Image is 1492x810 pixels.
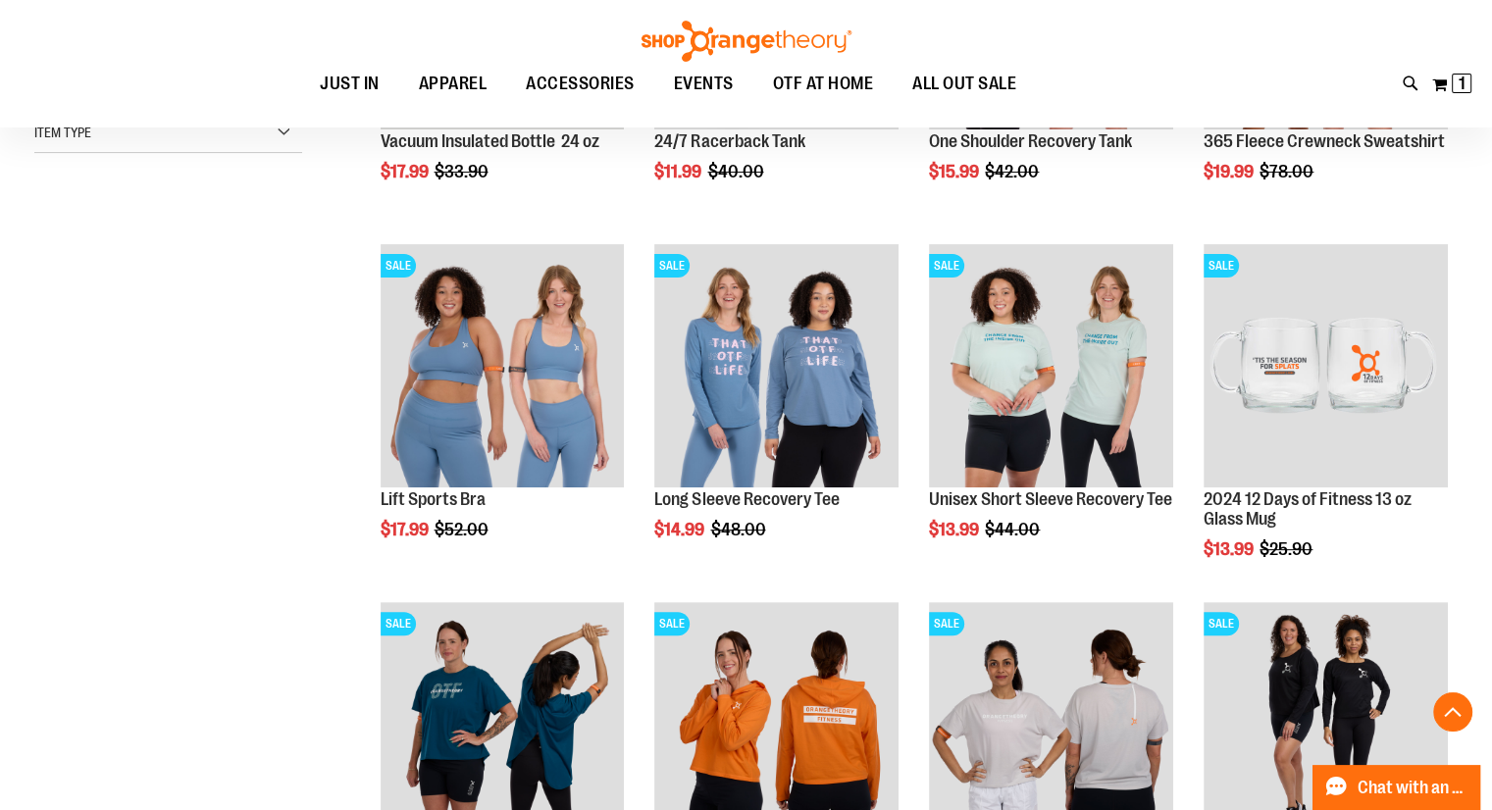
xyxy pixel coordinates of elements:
[381,162,432,181] span: $17.99
[644,234,908,590] div: product
[1204,244,1448,488] img: Main image of 2024 12 Days of Fitness 13 oz Glass Mug
[639,21,854,62] img: Shop Orangetheory
[654,254,690,278] span: SALE
[707,162,766,181] span: $40.00
[1260,539,1315,559] span: $25.90
[1459,74,1466,93] span: 1
[929,131,1132,151] a: One Shoulder Recovery Tank
[526,62,635,106] span: ACCESSORIES
[710,520,768,539] span: $48.00
[381,244,625,491] a: Main of 2024 Covention Lift Sports BraSALE
[435,162,491,181] span: $33.90
[654,244,899,491] a: Main of 2024 AUGUST Long Sleeve Recovery TeeSALE
[1260,162,1316,181] span: $78.00
[381,244,625,488] img: Main of 2024 Covention Lift Sports Bra
[654,131,804,151] a: 24/7 Racerback Tank
[654,244,899,488] img: Main of 2024 AUGUST Long Sleeve Recovery Tee
[1358,779,1468,797] span: Chat with an Expert
[1204,131,1445,151] a: 365 Fleece Crewneck Sweatshirt
[654,520,707,539] span: $14.99
[1312,765,1481,810] button: Chat with an Expert
[1433,692,1472,732] button: Back To Top
[34,125,91,140] span: Item Type
[1194,234,1458,609] div: product
[381,489,486,509] a: Lift Sports Bra
[773,62,874,106] span: OTF AT HOME
[654,612,690,635] span: SALE
[929,244,1173,488] img: Main of 2024 AUGUST Unisex Short Sleeve Recovery Tee
[929,162,982,181] span: $15.99
[985,520,1043,539] span: $44.00
[929,254,964,278] span: SALE
[1204,489,1412,529] a: 2024 12 Days of Fitness 13 oz Glass Mug
[912,62,1016,106] span: ALL OUT SALE
[381,254,416,278] span: SALE
[381,131,599,151] a: Vacuum Insulated Bottle 24 oz
[929,612,964,635] span: SALE
[985,162,1042,181] span: $42.00
[929,244,1173,491] a: Main of 2024 AUGUST Unisex Short Sleeve Recovery TeeSALE
[654,162,704,181] span: $11.99
[371,234,635,590] div: product
[381,612,416,635] span: SALE
[674,62,734,106] span: EVENTS
[435,520,491,539] span: $52.00
[1204,539,1257,559] span: $13.99
[419,62,488,106] span: APPAREL
[929,520,982,539] span: $13.99
[919,234,1183,590] div: product
[1204,162,1257,181] span: $19.99
[1204,244,1448,491] a: Main image of 2024 12 Days of Fitness 13 oz Glass MugSALE
[320,62,380,106] span: JUST IN
[1204,612,1239,635] span: SALE
[381,520,432,539] span: $17.99
[929,489,1172,509] a: Unisex Short Sleeve Recovery Tee
[654,489,839,509] a: Long Sleeve Recovery Tee
[1204,254,1239,278] span: SALE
